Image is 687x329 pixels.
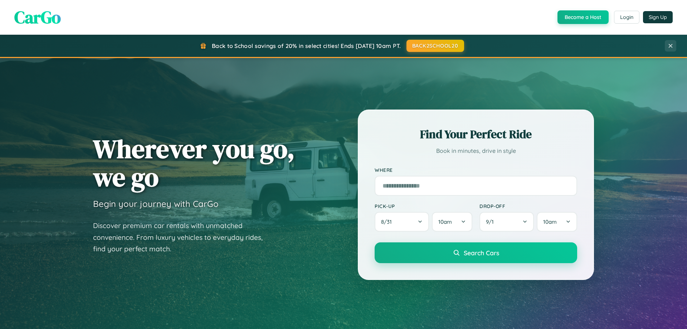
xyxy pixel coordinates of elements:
h1: Wherever you go, we go [93,135,295,191]
button: 10am [537,212,577,232]
button: 8/31 [375,212,429,232]
span: Back to School savings of 20% in select cities! Ends [DATE] 10am PT. [212,42,401,49]
label: Pick-up [375,203,472,209]
span: Search Cars [464,249,499,257]
button: 10am [432,212,472,232]
button: BACK2SCHOOL20 [406,40,464,52]
p: Book in minutes, drive in style [375,146,577,156]
label: Drop-off [479,203,577,209]
span: CarGo [14,5,61,29]
button: 9/1 [479,212,534,232]
span: 10am [543,218,557,225]
button: Login [614,11,639,24]
label: Where [375,167,577,173]
h3: Begin your journey with CarGo [93,198,219,209]
p: Discover premium car rentals with unmatched convenience. From luxury vehicles to everyday rides, ... [93,220,272,255]
span: 8 / 31 [381,218,395,225]
span: 10am [438,218,452,225]
button: Sign Up [643,11,673,23]
button: Search Cars [375,242,577,263]
h2: Find Your Perfect Ride [375,126,577,142]
button: Become a Host [557,10,609,24]
span: 9 / 1 [486,218,497,225]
